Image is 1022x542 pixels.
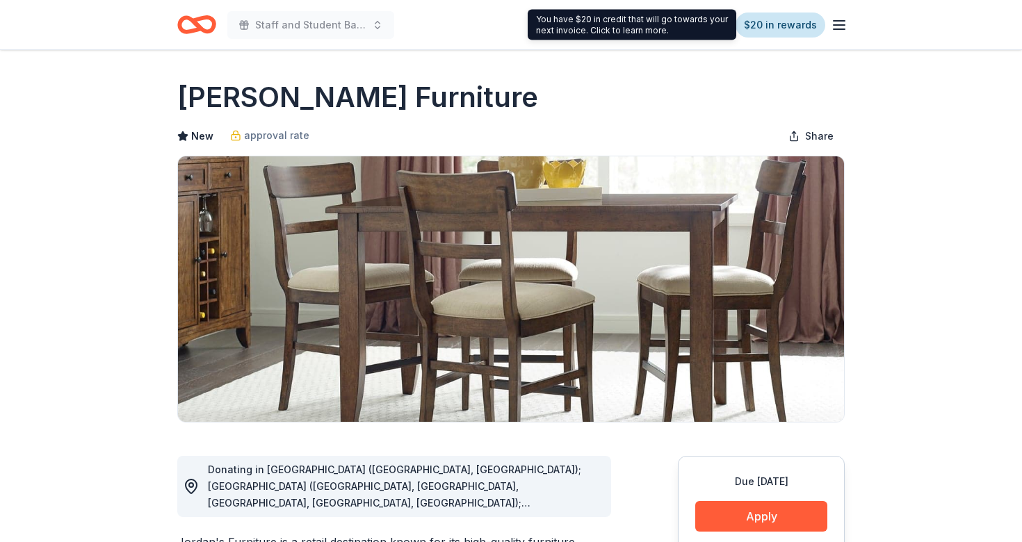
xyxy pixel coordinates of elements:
a: Home [177,8,216,41]
a: approval rate [230,127,309,144]
span: Staff and Student Basketball Game and Basket Raffle [255,17,366,33]
button: Staff and Student Basketball Game and Basket Raffle [227,11,394,39]
div: You have $20 in credit that will go towards your next invoice. Click to learn more. [528,10,736,40]
h1: [PERSON_NAME] Furniture [177,78,538,117]
a: $20 in rewards [736,13,825,38]
span: Donating in [GEOGRAPHIC_DATA] ([GEOGRAPHIC_DATA], [GEOGRAPHIC_DATA]); [GEOGRAPHIC_DATA] ([GEOGRAP... [208,463,581,542]
img: Image for Jordan's Furniture [178,156,844,422]
button: Share [777,122,845,150]
span: approval rate [244,127,309,144]
div: Due [DATE] [695,473,827,490]
button: Apply [695,501,827,532]
span: New [191,128,213,145]
span: Share [805,128,834,145]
